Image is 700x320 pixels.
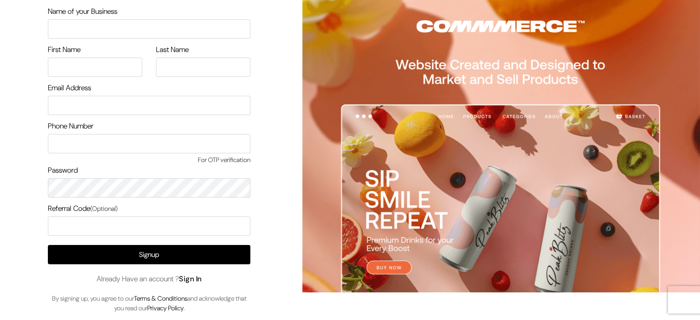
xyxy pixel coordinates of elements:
[48,155,250,165] span: For OTP verification
[90,204,118,213] span: (Optional)
[156,44,189,55] label: Last Name
[48,44,81,55] label: First Name
[134,294,187,303] a: Terms & Conditions
[48,165,78,176] label: Password
[48,6,117,17] label: Name of your Business
[48,294,250,313] p: By signing up, you agree to our and acknowledge that you read our .
[97,273,202,285] span: Already Have an account ?
[48,82,91,93] label: Email Address
[48,245,250,264] button: Signup
[48,203,118,214] label: Referral Code
[179,274,202,284] a: Sign In
[48,121,93,132] label: Phone Number
[147,304,184,312] a: Privacy Policy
